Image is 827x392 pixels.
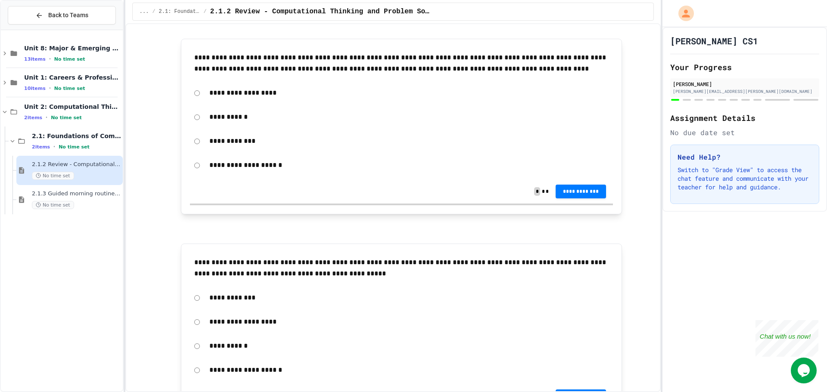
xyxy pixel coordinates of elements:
[678,152,812,162] h3: Need Help?
[51,115,82,120] span: No time set
[673,88,817,95] div: [PERSON_NAME][EMAIL_ADDRESS][PERSON_NAME][DOMAIN_NAME]
[210,6,431,17] span: 2.1.2 Review - Computational Thinking and Problem Solving
[24,86,46,91] span: 10 items
[670,61,819,73] h2: Your Progress
[669,3,696,23] div: My Account
[670,35,758,47] h1: [PERSON_NAME] CS1
[204,8,207,15] span: /
[673,80,817,88] div: [PERSON_NAME]
[32,190,121,198] span: 2.1.3 Guided morning routine flowchart
[159,8,200,15] span: 2.1: Foundations of Computational Thinking
[24,74,121,81] span: Unit 1: Careers & Professionalism
[32,201,74,209] span: No time set
[24,56,46,62] span: 13 items
[755,320,818,357] iframe: chat widget
[791,358,818,383] iframe: chat widget
[59,144,90,150] span: No time set
[32,161,121,168] span: 2.1.2 Review - Computational Thinking and Problem Solving
[54,56,85,62] span: No time set
[48,11,88,20] span: Back to Teams
[49,85,51,92] span: •
[8,6,116,25] button: Back to Teams
[24,103,121,111] span: Unit 2: Computational Thinking & Problem-Solving
[53,143,55,150] span: •
[32,132,121,140] span: 2.1: Foundations of Computational Thinking
[670,127,819,138] div: No due date set
[46,114,47,121] span: •
[49,56,51,62] span: •
[678,166,812,191] p: Switch to "Grade View" to access the chat feature and communicate with your teacher for help and ...
[24,44,121,52] span: Unit 8: Major & Emerging Technologies
[152,8,155,15] span: /
[54,86,85,91] span: No time set
[670,112,819,124] h2: Assignment Details
[24,115,42,120] span: 2 items
[140,8,149,15] span: ...
[32,172,74,180] span: No time set
[32,144,50,150] span: 2 items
